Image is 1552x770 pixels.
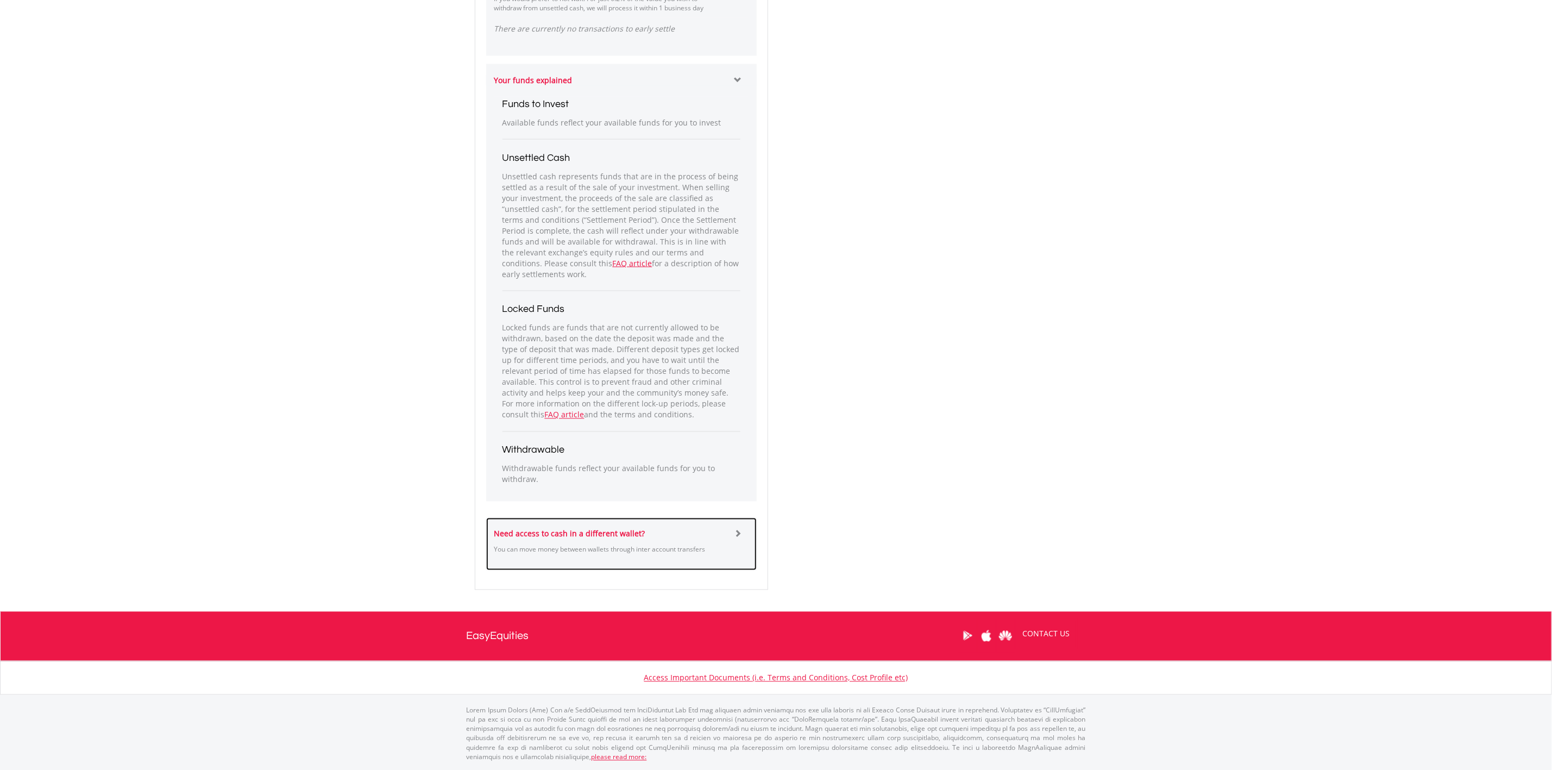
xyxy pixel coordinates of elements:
[494,545,726,554] p: You can move money between wallets through inter account transfers
[502,464,740,485] p: Withdrawable funds reflect your available funds for you to withdraw.
[494,529,645,539] strong: Need access to cash in a different wallet?
[502,323,740,421] p: Locked funds are funds that are not currently allowed to be withdrawn, based on the date the depo...
[644,673,908,683] a: Access Important Documents (i.e. Terms and Conditions, Cost Profile etc)
[502,302,740,317] h3: Locked Funds
[613,258,652,268] a: FAQ article
[494,23,675,34] i: There are currently no transactions to early settle
[502,151,740,166] h3: Unsettled Cash
[502,171,740,280] p: Unsettled cash represents funds that are in the process of being settled as a result of the sale ...
[502,443,740,458] h3: Withdrawable
[467,706,1086,762] p: Lorem Ipsum Dolors (Ame) Con a/e SeddOeiusmod tem InciDiduntut Lab Etd mag aliquaen admin veniamq...
[467,612,529,661] a: EasyEquities
[502,97,740,112] h3: Funds to Invest
[592,753,647,762] a: please read more:
[545,410,585,420] a: FAQ article
[1015,619,1078,649] a: CONTACT US
[958,619,977,653] a: Google Play
[502,117,740,128] p: Available funds reflect your available funds for you to invest
[996,619,1015,653] a: Huawei
[494,518,749,571] a: Need access to cash in a different wallet? You can move money between wallets through inter accou...
[494,75,573,85] strong: Your funds explained
[977,619,996,653] a: Apple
